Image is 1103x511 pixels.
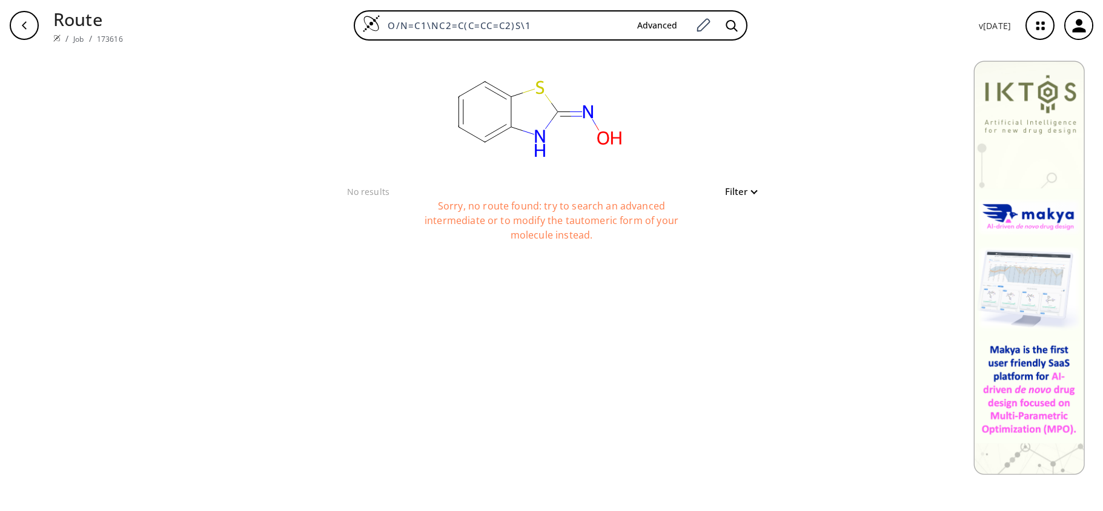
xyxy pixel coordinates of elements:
li: / [89,32,92,45]
img: Banner [973,61,1085,475]
a: Job [73,34,84,44]
a: 173616 [97,34,123,44]
p: No results [347,185,390,198]
img: Logo Spaya [362,15,380,33]
p: v [DATE] [979,19,1011,32]
div: Sorry, no route found: try to search an advanced intermediate or to modify the tautomeric form of... [400,199,703,259]
button: Advanced [628,15,687,37]
img: Spaya logo [53,35,61,42]
svg: O/N=C1\NC2=C(C=CC=C2)S\1 [417,51,659,184]
input: Enter SMILES [380,19,628,31]
li: / [65,32,68,45]
p: Route [53,6,123,32]
button: Filter [718,187,757,196]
